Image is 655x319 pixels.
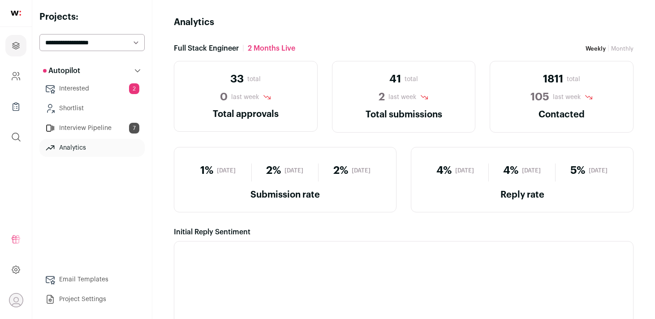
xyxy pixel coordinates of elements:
[39,80,145,98] a: Interested2
[388,93,416,102] span: last week
[553,93,581,102] span: last week
[608,45,609,52] span: |
[39,99,145,117] a: Shortlist
[185,108,306,121] h2: Total approvals
[343,108,465,121] h2: Total submissions
[247,75,261,84] span: total
[586,46,606,52] span: Weekly
[43,65,80,76] p: Autopilot
[570,164,585,178] span: 5%
[231,93,259,102] span: last week
[39,11,145,23] h2: Projects:
[5,65,26,87] a: Company and ATS Settings
[39,139,145,157] a: Analytics
[567,75,580,84] span: total
[503,164,518,178] span: 4%
[5,35,26,56] a: Projects
[9,293,23,307] button: Open dropdown
[436,164,452,178] span: 4%
[174,16,214,29] h1: Analytics
[5,96,26,117] a: Company Lists
[129,83,139,94] span: 2
[174,43,239,54] span: Full Stack Engineer
[522,167,541,174] span: [DATE]
[422,189,622,201] h2: Reply rate
[39,290,145,308] a: Project Settings
[230,72,244,86] span: 33
[611,46,633,52] a: Monthly
[405,75,418,84] span: total
[39,119,145,137] a: Interview Pipeline7
[174,227,633,237] div: Initial Reply Sentiment
[543,72,563,86] span: 1811
[266,164,281,178] span: 2%
[530,90,549,104] span: 105
[39,271,145,289] a: Email Templates
[379,90,385,104] span: 2
[352,167,371,174] span: [DATE]
[200,164,213,178] span: 1%
[242,43,244,54] span: |
[248,43,295,54] span: 2 months Live
[185,189,385,201] h2: Submission rate
[217,167,236,174] span: [DATE]
[129,123,139,134] span: 7
[220,90,228,104] span: 0
[389,72,401,86] span: 41
[455,167,474,174] span: [DATE]
[589,167,608,174] span: [DATE]
[333,164,348,178] span: 2%
[284,167,303,174] span: [DATE]
[11,11,21,16] img: wellfound-shorthand-0d5821cbd27db2630d0214b213865d53afaa358527fdda9d0ea32b1df1b89c2c.svg
[39,62,145,80] button: Autopilot
[501,108,622,121] h2: Contacted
